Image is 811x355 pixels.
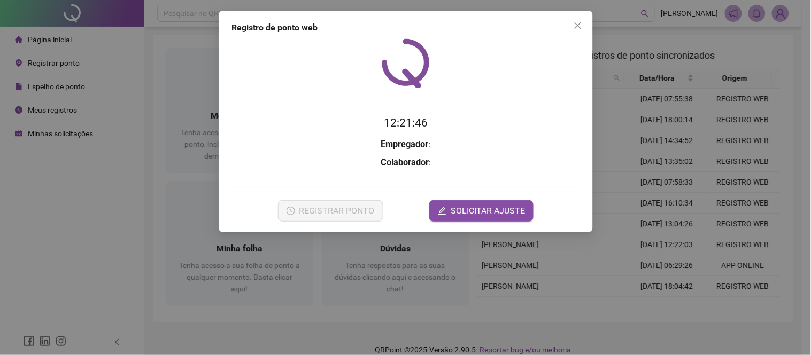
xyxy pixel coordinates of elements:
[574,21,582,30] span: close
[384,116,428,129] time: 12:21:46
[382,38,430,88] img: QRPoint
[231,156,580,170] h3: :
[429,200,534,222] button: editSOLICITAR AJUSTE
[451,204,525,217] span: SOLICITAR AJUSTE
[381,157,429,168] strong: Colaborador
[231,138,580,152] h3: :
[381,139,428,149] strong: Empregador
[438,207,446,215] span: edit
[569,17,586,34] button: Close
[231,21,580,34] div: Registro de ponto web
[277,200,383,222] button: REGISTRAR PONTO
